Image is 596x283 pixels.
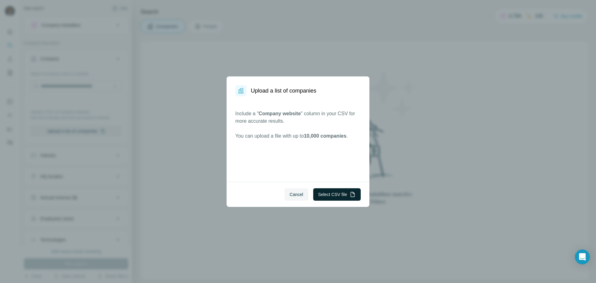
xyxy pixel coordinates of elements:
[575,249,590,264] div: Open Intercom Messenger
[251,86,316,95] h1: Upload a list of companies
[259,111,301,116] span: Company website
[235,110,361,125] p: Include a " " column in your CSV for more accurate results.
[290,191,303,198] span: Cancel
[304,133,346,139] span: 10,000 companies
[313,188,361,201] button: Select CSV file
[235,132,361,140] p: You can upload a file with up to .
[285,188,308,201] button: Cancel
